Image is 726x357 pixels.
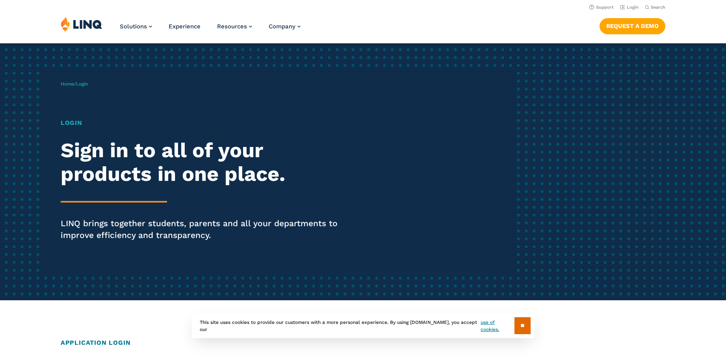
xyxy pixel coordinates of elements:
[217,23,247,30] span: Resources
[61,81,88,87] span: /
[61,17,102,32] img: LINQ | K‑12 Software
[120,23,152,30] a: Solutions
[651,5,665,10] span: Search
[600,18,665,34] a: Request a Demo
[61,218,340,241] p: LINQ brings together students, parents and all your departments to improve efficiency and transpa...
[589,5,614,10] a: Support
[269,23,295,30] span: Company
[169,23,201,30] a: Experience
[269,23,301,30] a: Company
[192,313,535,338] div: This site uses cookies to provide our customers with a more personal experience. By using [DOMAIN...
[120,17,301,43] nav: Primary Navigation
[645,4,665,10] button: Open Search Bar
[620,5,639,10] a: Login
[120,23,147,30] span: Solutions
[61,81,74,87] a: Home
[76,81,88,87] span: Login
[61,118,340,128] h1: Login
[481,319,514,333] a: use of cookies.
[61,139,340,186] h2: Sign in to all of your products in one place.
[600,17,665,34] nav: Button Navigation
[217,23,252,30] a: Resources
